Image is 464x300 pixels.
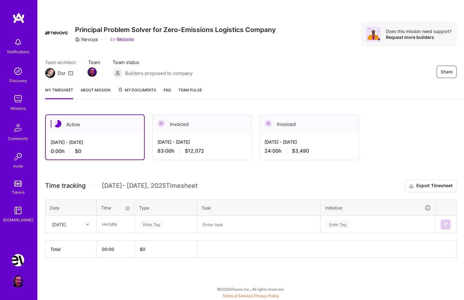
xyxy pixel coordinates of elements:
a: Website [110,36,134,43]
div: 24:00 h [265,148,354,154]
span: $0 [75,148,81,155]
div: Invoiced [260,115,359,134]
img: User Avatar [12,275,24,288]
span: Team status [113,59,193,66]
th: 00:00 [97,241,135,258]
img: teamwork [12,93,24,105]
span: | [223,293,279,298]
i: icon Download [409,183,414,189]
a: Team Pulse [178,87,202,99]
span: Team architect [45,59,76,66]
th: Type [135,200,197,216]
div: Request more builders [386,34,452,40]
span: Share [441,69,452,75]
span: $12,072 [185,148,204,154]
div: Time [101,205,130,211]
span: Team Pulse [178,88,202,92]
span: Team [88,59,100,66]
th: Date [45,200,97,216]
div: [DATE] - [DATE] [265,139,354,145]
th: Task [197,200,321,216]
img: logo [12,12,25,24]
img: Avatar [366,27,381,42]
a: About Mission [81,87,110,99]
div: Does this mission need support? [386,28,452,34]
div: Discovery [9,77,27,84]
img: bell [12,36,24,48]
div: Community [8,135,28,142]
div: Invite [13,163,23,169]
div: Invoiced [152,115,251,134]
div: [DOMAIN_NAME] [3,217,33,223]
a: Terms of Service [223,293,252,298]
i: icon CompanyGray [75,37,80,42]
div: Notifications [7,48,29,55]
a: My timesheet [45,87,73,99]
img: Invoiced [157,120,165,127]
div: Active [46,115,144,134]
a: Privacy Policy [254,293,279,298]
span: Builders proposed to company [125,70,193,76]
img: Team Architect [45,68,55,78]
div: Enter Tag [326,219,349,229]
img: Builders proposed to company [113,68,123,78]
div: © 2025 ATeams Inc., All rights reserved. [37,281,464,297]
h3: Principal Problem Solver for Zero-Emissions Logistics Company [75,26,276,34]
div: [DATE] - [DATE] [51,139,139,145]
img: Active [54,120,61,127]
img: Invite [12,150,24,163]
div: Tokens [12,189,25,196]
span: $3,490 [292,148,309,154]
button: Share [437,66,457,78]
th: Total [45,241,97,258]
a: FAQ [164,87,171,99]
img: Submit [443,222,448,227]
div: Missions [11,105,26,112]
img: discovery [12,65,24,77]
div: Initiative [325,204,431,211]
img: Company Logo [45,31,68,35]
button: Export Timesheet [405,180,457,192]
div: Nevoya [75,36,98,43]
span: My Documents [118,87,156,94]
a: User Avatar [10,275,26,288]
input: HH:MM [97,216,134,233]
img: Team Member Avatar [87,67,97,77]
div: 83:00 h [157,148,246,154]
i: icon Mail [68,71,73,76]
div: 0:00 h [51,148,139,155]
span: Time tracking [45,182,86,190]
span: $ 0 [140,247,145,252]
img: Nevoya: Principal Problem Solver for Zero-Emissions Logistics Company [12,254,24,266]
div: [DATE] - [DATE] [157,139,246,145]
div: [DATE] [52,221,66,228]
img: guide book [12,204,24,217]
img: tokens [14,181,22,187]
div: Enter Tag [140,219,163,229]
span: [DATE] - [DATE] , 2025 Timesheet [102,182,198,190]
img: Invoiced [265,120,272,127]
img: Community [11,120,26,135]
a: My Documents [118,87,156,99]
a: Nevoya: Principal Problem Solver for Zero-Emissions Logistics Company [10,254,26,266]
a: Team Member Avatar [88,67,96,77]
div: Dor [58,70,66,76]
i: icon Chevron [86,223,89,226]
